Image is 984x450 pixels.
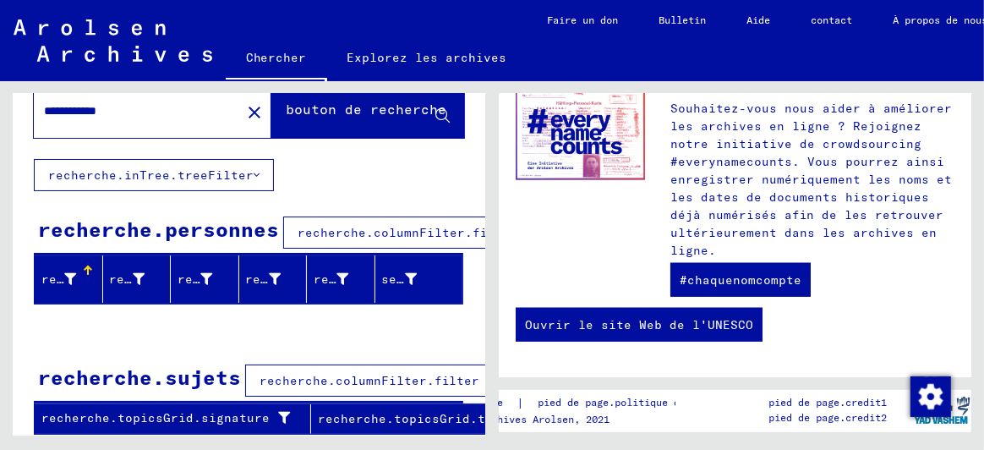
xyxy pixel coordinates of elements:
[14,19,212,62] img: Arolsen_neg.svg
[41,410,270,425] font: recherche.topicsGrid.signature
[659,14,707,26] font: Bulletin
[41,266,102,293] div: recherche.peopleGrid.lastName
[41,272,262,287] font: recherche.peopleGrid.lastName
[670,263,811,297] a: #chaquenomcompte
[769,411,888,424] font: pied de page.credit2
[769,396,888,409] font: pied de page.credit1
[382,266,443,293] div: search.peopleGrid.prisonerNumber
[318,405,556,432] div: recherche.topicsGrid.title
[516,308,763,342] a: Ouvrir le site Web de l'UNESCO
[271,85,464,138] button: bouton de recherche
[375,255,463,303] mat-header-cell: Prisoner #
[910,376,951,417] img: Modifier le consentement
[178,272,413,287] font: recherche.peopleGrid.maidenName
[171,255,239,303] mat-header-cell: Geburtsname
[38,365,241,390] font: recherche.sujets
[307,255,375,303] mat-header-cell: Geburtsdatum
[41,405,310,432] div: recherche.topicsGrid.signature
[245,365,494,397] button: recherche.columnFilter.filter
[238,95,271,129] button: Clair
[680,272,801,288] font: #chaquenomcompte
[260,373,479,388] font: recherche.columnFilter.filter
[548,14,619,26] font: Faire un don
[226,37,327,81] a: Chercher
[34,159,274,191] button: recherche.inTree.treeFilter
[246,266,307,293] div: recherche.peopleGrid.placeBirth
[538,396,781,409] font: pied de page.politique de confidentialité
[812,14,853,26] font: contact
[327,37,528,78] a: Explorez les archives
[347,50,507,65] font: Explorez les archives
[314,266,374,293] div: recherche.peopleGrid.annéeNaissance
[35,255,103,303] mat-header-cell: Nachname
[178,266,238,293] div: recherche.peopleGrid.maidenName
[110,266,171,293] div: recherche.peopleGrid.firstName
[246,272,482,287] font: recherche.peopleGrid.placeBirth
[286,101,446,118] font: bouton de recherche
[48,167,254,183] font: recherche.inTree.treeFilter
[517,395,524,410] font: |
[246,50,307,65] font: Chercher
[239,255,308,303] mat-header-cell: Geburt‏
[318,411,516,426] font: recherche.topicsGrid.title
[244,102,265,123] mat-icon: close
[283,217,532,249] button: recherche.columnFilter.filter
[103,255,172,303] mat-header-cell: Vorname
[382,272,626,287] font: search.peopleGrid.prisonerNumber
[314,272,580,287] font: recherche.peopleGrid.annéeNaissance
[670,101,952,258] font: Souhaitez-vous nous aider à améliorer les archives en ligne ? Rejoignez notre initiative de crowd...
[747,14,771,26] font: Aide
[38,217,279,242] font: recherche.personnes
[516,88,645,180] img: enc.jpg
[298,225,517,240] font: recherche.columnFilter.filter
[525,317,753,332] font: Ouvrir le site Web de l'UNESCO
[524,394,801,412] a: pied de page.politique de confidentialité
[110,272,337,287] font: recherche.peopleGrid.firstName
